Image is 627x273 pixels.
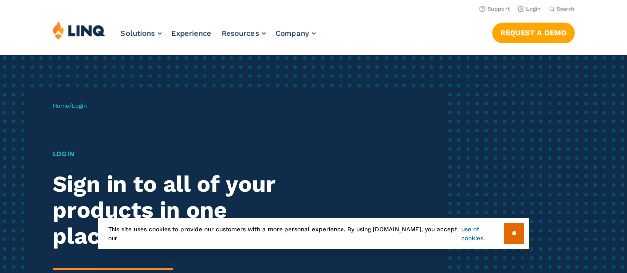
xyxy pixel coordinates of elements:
[557,6,575,12] span: Search
[121,29,162,38] a: Solutions
[53,102,69,109] a: Home
[479,6,510,12] a: Support
[276,29,309,38] span: Company
[518,6,541,12] a: Login
[121,29,155,38] span: Solutions
[53,102,87,109] span: /
[72,102,87,109] span: Login
[276,29,316,38] a: Company
[492,23,575,43] a: Request a Demo
[98,218,529,249] div: This site uses cookies to provide our customers with a more personal experience. By using [DOMAIN...
[171,29,212,38] a: Experience
[222,29,259,38] span: Resources
[549,5,575,13] button: Open Search Bar
[461,225,504,243] a: use of cookies.
[53,171,294,250] h2: Sign in to all of your products in one place.
[492,21,575,43] nav: Button Navigation
[222,29,266,38] a: Resources
[53,21,105,40] img: LINQ | K‑12 Software
[121,21,316,54] nav: Primary Navigation
[53,149,294,159] h1: Login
